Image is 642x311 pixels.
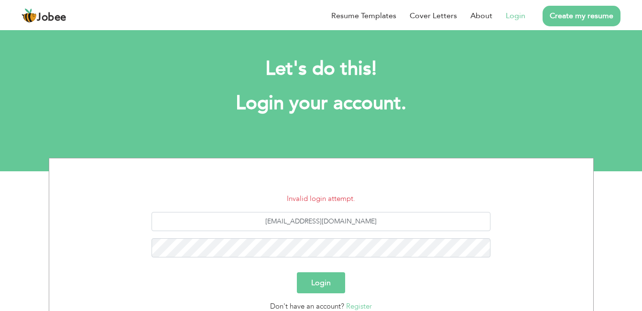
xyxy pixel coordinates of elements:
[63,91,579,116] h1: Login your account.
[56,193,586,204] li: Invalid login attempt.
[470,10,492,22] a: About
[152,212,490,231] input: Email
[270,301,344,311] span: Don't have an account?
[346,301,372,311] a: Register
[63,56,579,81] h2: Let's do this!
[506,10,525,22] a: Login
[22,8,66,23] a: Jobee
[297,272,345,293] button: Login
[543,6,620,26] a: Create my resume
[410,10,457,22] a: Cover Letters
[37,12,66,23] span: Jobee
[331,10,396,22] a: Resume Templates
[22,8,37,23] img: jobee.io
